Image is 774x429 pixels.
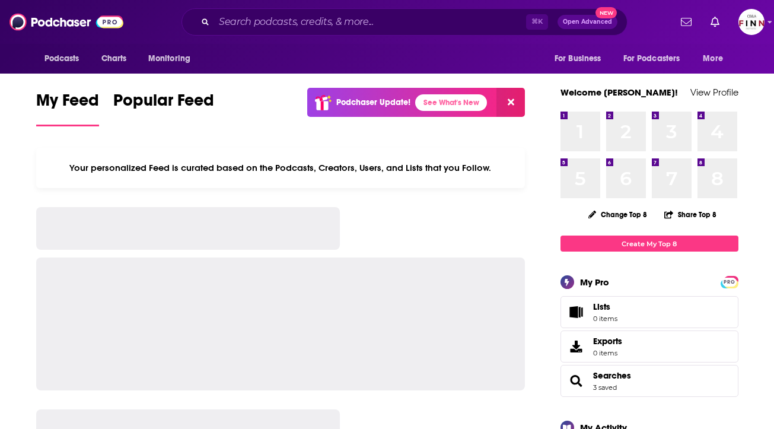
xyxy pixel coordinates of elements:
a: Charts [94,47,134,70]
span: Podcasts [44,50,79,67]
a: Searches [565,373,588,389]
span: Charts [101,50,127,67]
span: Exports [565,338,588,355]
span: Open Advanced [563,19,612,25]
a: Show notifications dropdown [676,12,696,32]
span: Lists [565,304,588,320]
div: Search podcasts, credits, & more... [181,8,628,36]
a: See What's New [415,94,487,111]
span: More [703,50,723,67]
button: open menu [546,47,616,70]
div: My Pro [580,277,609,288]
img: Podchaser - Follow, Share and Rate Podcasts [9,11,123,33]
span: Logged in as FINNMadison [738,9,765,35]
a: Popular Feed [113,90,214,126]
input: Search podcasts, credits, & more... [214,12,526,31]
div: Your personalized Feed is curated based on the Podcasts, Creators, Users, and Lists that you Follow. [36,148,525,188]
button: open menu [36,47,95,70]
span: Searches [560,365,738,397]
span: ⌘ K [526,14,548,30]
button: open menu [695,47,738,70]
button: Change Top 8 [581,207,655,222]
a: Welcome [PERSON_NAME]! [560,87,678,98]
a: 3 saved [593,383,617,392]
a: Searches [593,370,631,381]
a: My Feed [36,90,99,126]
span: PRO [722,278,737,287]
span: 0 items [593,349,622,357]
a: Create My Top 8 [560,236,738,252]
span: Monitoring [148,50,190,67]
a: Exports [560,331,738,363]
span: 0 items [593,314,617,323]
span: Lists [593,301,617,312]
button: Open AdvancedNew [558,15,617,29]
button: Share Top 8 [664,203,717,226]
a: Show notifications dropdown [706,12,724,32]
span: Popular Feed [113,90,214,117]
a: Lists [560,296,738,328]
p: Podchaser Update! [336,97,410,107]
span: My Feed [36,90,99,117]
span: For Podcasters [623,50,680,67]
button: Show profile menu [738,9,765,35]
span: Lists [593,301,610,312]
a: PRO [722,277,737,286]
span: For Business [555,50,601,67]
span: Exports [593,336,622,347]
img: User Profile [738,9,765,35]
button: open menu [140,47,206,70]
button: open menu [616,47,697,70]
span: New [595,7,617,18]
a: View Profile [690,87,738,98]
